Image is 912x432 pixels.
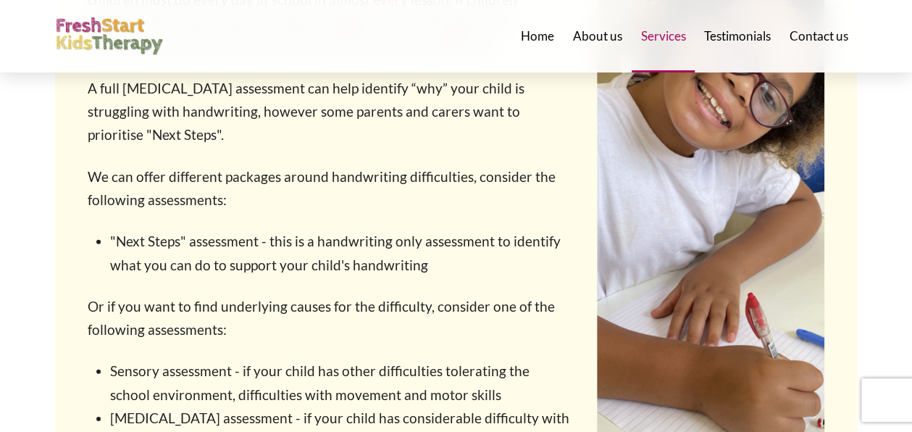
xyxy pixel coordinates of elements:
[790,30,848,42] span: Contact us
[110,230,569,277] li: "Next Steps" assessment - this is a handwriting only assessment to identify what you can do to su...
[640,30,685,42] span: Services
[704,30,771,42] span: Testimonials
[88,295,570,342] p: Or if you want to find underlying causes for the difficulty, consider one of the following assess...
[88,165,570,212] p: We can offer different packages around handwriting difficulties, consider the following assessments:
[55,17,164,56] img: FreshStart Kids Therapy logo
[573,30,622,42] span: About us
[110,360,569,407] li: Sensory assessment - if your child has other difficulties tolerating the school environment, diff...
[521,30,554,42] span: Home
[88,77,570,147] p: A full [MEDICAL_DATA] assessment can help identify “why” your child is struggling with handwritin...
